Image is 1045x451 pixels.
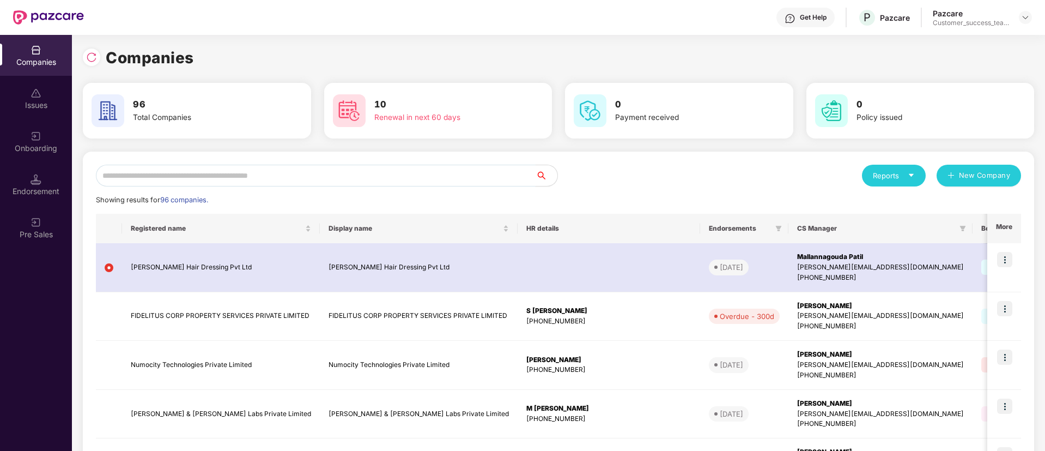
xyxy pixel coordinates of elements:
div: [PERSON_NAME][EMAIL_ADDRESS][DOMAIN_NAME] [797,360,964,370]
span: New Company [959,170,1011,181]
span: Registered name [131,224,303,233]
div: [PERSON_NAME] [797,399,964,409]
h3: 10 [374,98,512,112]
td: FIDELITUS CORP PROPERTY SERVICES PRIVATE LIMITED [122,292,320,341]
td: FIDELITUS CORP PROPERTY SERVICES PRIVATE LIMITED [320,292,518,341]
div: [PERSON_NAME][EMAIL_ADDRESS][DOMAIN_NAME] [797,262,964,273]
div: [PHONE_NUMBER] [797,273,964,283]
span: GMC [981,309,1012,324]
div: [PHONE_NUMBER] [797,419,964,429]
th: HR details [518,214,700,243]
span: caret-down [908,172,915,179]
td: [PERSON_NAME] Hair Dressing Pvt Ltd [320,243,518,292]
td: Numocity Technologies Private Limited [320,341,518,390]
span: filter [775,225,782,232]
div: [PHONE_NUMBER] [526,365,691,375]
span: Display name [329,224,501,233]
img: svg+xml;base64,PHN2ZyBpZD0iQ29tcGFuaWVzIiB4bWxucz0iaHR0cDovL3d3dy53My5vcmcvMjAwMC9zdmciIHdpZHRoPS... [31,45,41,56]
span: GPA [981,406,1009,422]
span: 96 companies. [160,196,208,204]
img: svg+xml;base64,PHN2ZyBpZD0iSGVscC0zMngzMiIgeG1sbnM9Imh0dHA6Ly93d3cudzMub3JnLzIwMDAvc3ZnIiB3aWR0aD... [785,13,795,24]
span: filter [959,225,966,232]
img: svg+xml;base64,PHN2ZyBpZD0iSXNzdWVzX2Rpc2FibGVkIiB4bWxucz0iaHR0cDovL3d3dy53My5vcmcvMjAwMC9zdmciIH... [31,88,41,99]
img: svg+xml;base64,PHN2ZyB4bWxucz0iaHR0cDovL3d3dy53My5vcmcvMjAwMC9zdmciIHdpZHRoPSI2MCIgaGVpZ2h0PSI2MC... [92,94,124,127]
h3: 0 [615,98,752,112]
div: Policy issued [856,112,994,124]
span: P [864,11,871,24]
div: Mallannagouda Patil [797,252,964,262]
th: More [987,214,1021,243]
span: Showing results for [96,196,208,204]
div: [PERSON_NAME] [797,301,964,311]
img: svg+xml;base64,PHN2ZyB4bWxucz0iaHR0cDovL3d3dy53My5vcmcvMjAwMC9zdmciIHdpZHRoPSI2MCIgaGVpZ2h0PSI2MC... [333,94,366,127]
div: [PHONE_NUMBER] [526,316,691,327]
div: Customer_success_team_lead [933,19,1009,27]
span: CS Manager [797,224,955,233]
img: icon [997,252,1012,267]
div: [PHONE_NUMBER] [797,321,964,332]
img: svg+xml;base64,PHN2ZyBpZD0iUmVsb2FkLTMyeDMyIiB4bWxucz0iaHR0cDovL3d3dy53My5vcmcvMjAwMC9zdmciIHdpZH... [86,52,97,63]
th: Registered name [122,214,320,243]
span: filter [773,222,784,235]
div: [PHONE_NUMBER] [526,414,691,424]
div: Pazcare [933,8,1009,19]
div: [DATE] [720,262,743,273]
th: Display name [320,214,518,243]
span: GMC [981,260,1012,275]
td: [PERSON_NAME] & [PERSON_NAME] Labs Private Limited [122,390,320,439]
img: New Pazcare Logo [13,10,84,25]
div: [PERSON_NAME][EMAIL_ADDRESS][DOMAIN_NAME] [797,311,964,321]
img: svg+xml;base64,PHN2ZyB4bWxucz0iaHR0cDovL3d3dy53My5vcmcvMjAwMC9zdmciIHdpZHRoPSIxMiIgaGVpZ2h0PSIxMi... [105,263,113,272]
span: Endorsements [709,224,771,233]
h3: 96 [133,98,270,112]
h3: 0 [856,98,994,112]
td: [PERSON_NAME] & [PERSON_NAME] Labs Private Limited [320,390,518,439]
div: [PERSON_NAME] [797,350,964,360]
div: M [PERSON_NAME] [526,404,691,414]
td: [PERSON_NAME] Hair Dressing Pvt Ltd [122,243,320,292]
img: svg+xml;base64,PHN2ZyB3aWR0aD0iMjAiIGhlaWdodD0iMjAiIHZpZXdCb3g9IjAgMCAyMCAyMCIgZmlsbD0ibm9uZSIgeG... [31,131,41,142]
img: svg+xml;base64,PHN2ZyB3aWR0aD0iMjAiIGhlaWdodD0iMjAiIHZpZXdCb3g9IjAgMCAyMCAyMCIgZmlsbD0ibm9uZSIgeG... [31,217,41,228]
span: GTL [981,357,1008,372]
img: svg+xml;base64,PHN2ZyB4bWxucz0iaHR0cDovL3d3dy53My5vcmcvMjAwMC9zdmciIHdpZHRoPSI2MCIgaGVpZ2h0PSI2MC... [815,94,848,127]
img: icon [997,350,1012,365]
span: search [535,171,557,180]
td: Numocity Technologies Private Limited [122,341,320,390]
span: plus [947,172,955,181]
button: plusNew Company [937,165,1021,187]
img: svg+xml;base64,PHN2ZyB4bWxucz0iaHR0cDovL3d3dy53My5vcmcvMjAwMC9zdmciIHdpZHRoPSI2MCIgaGVpZ2h0PSI2MC... [574,94,606,127]
div: [PHONE_NUMBER] [797,370,964,381]
img: svg+xml;base64,PHN2ZyB3aWR0aD0iMTQuNSIgaGVpZ2h0PSIxNC41IiB2aWV3Qm94PSIwIDAgMTYgMTYiIGZpbGw9Im5vbm... [31,174,41,185]
div: Total Companies [133,112,270,124]
img: icon [997,301,1012,316]
div: Renewal in next 60 days [374,112,512,124]
h1: Companies [106,46,194,70]
div: [DATE] [720,408,743,419]
div: Payment received [615,112,752,124]
div: S [PERSON_NAME] [526,306,691,316]
button: search [535,165,558,187]
div: [PERSON_NAME] [526,355,691,365]
img: svg+xml;base64,PHN2ZyBpZD0iRHJvcGRvd24tMzJ4MzIiIHhtbG5zPSJodHRwOi8vd3d3LnczLm9yZy8yMDAwL3N2ZyIgd2... [1021,13,1030,22]
span: filter [957,222,968,235]
div: Reports [873,170,915,181]
div: [PERSON_NAME][EMAIL_ADDRESS][DOMAIN_NAME] [797,409,964,419]
div: Overdue - 300d [720,311,774,322]
div: Pazcare [880,13,910,23]
div: Get Help [800,13,827,22]
div: [DATE] [720,359,743,370]
img: icon [997,399,1012,414]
